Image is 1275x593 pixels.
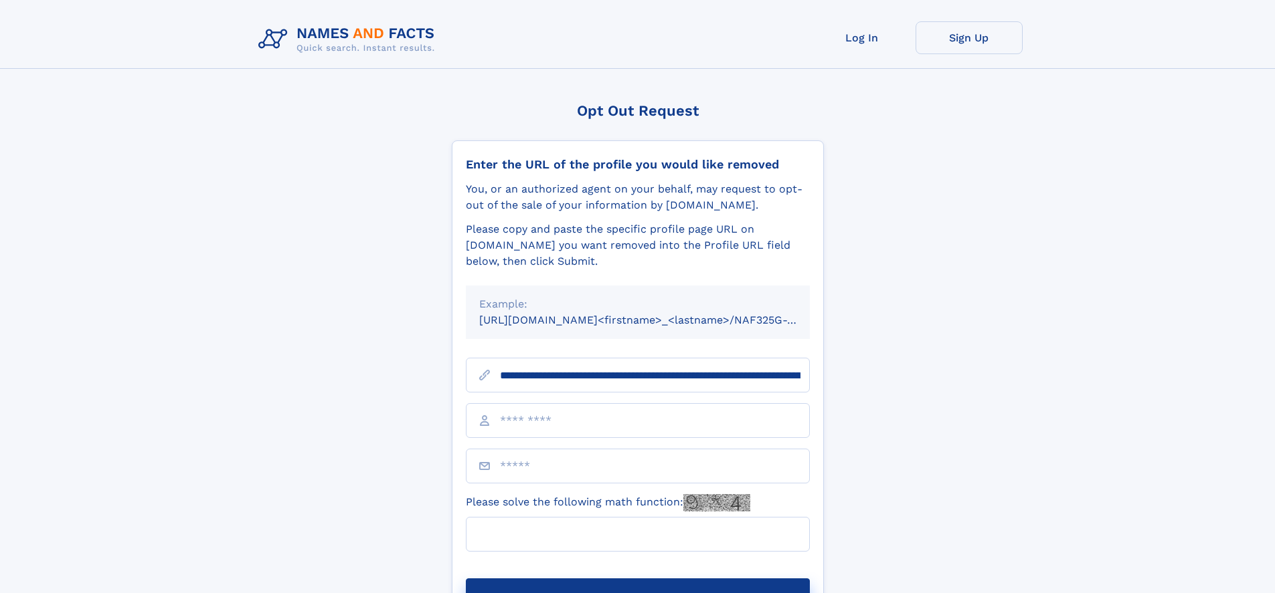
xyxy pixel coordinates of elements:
[253,21,446,57] img: Logo Names and Facts
[479,296,796,312] div: Example:
[479,314,835,326] small: [URL][DOMAIN_NAME]<firstname>_<lastname>/NAF325G-xxxxxxxx
[466,494,750,511] label: Please solve the following math function:
[466,221,810,269] div: Please copy and paste the specific profile page URL on [DOMAIN_NAME] you want removed into the Pr...
[916,21,1023,54] a: Sign Up
[809,21,916,54] a: Log In
[466,157,810,172] div: Enter the URL of the profile you would like removed
[452,102,824,119] div: Opt Out Request
[466,181,810,213] div: You, or an authorized agent on your behalf, may request to opt-out of the sale of your informatio...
